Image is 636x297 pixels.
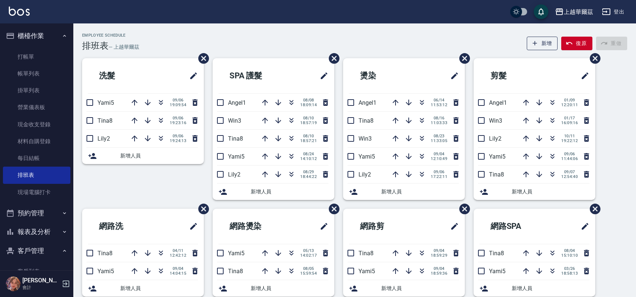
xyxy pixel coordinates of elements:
[300,266,317,271] span: 08/05
[561,152,578,156] span: 09/06
[323,198,341,220] span: 刪除班表
[218,63,294,89] h2: SPA 護髮
[431,271,447,276] span: 18:59:36
[431,103,447,107] span: 11:53:12
[22,284,60,291] p: 會計
[561,156,578,161] span: 11:44:06
[98,99,114,106] span: Yami5
[527,37,558,50] button: 新增
[98,250,113,257] span: Tina8
[218,213,294,240] h2: 網路燙染
[170,134,186,138] span: 09/06
[300,98,317,103] span: 08/08
[228,153,245,160] span: Yami5
[561,271,578,276] span: 18:58:13
[3,65,70,82] a: 帳單列表
[3,150,70,167] a: 每日結帳
[300,156,317,161] span: 14:10:12
[489,153,506,160] span: Yami5
[564,7,593,16] div: 上越華爾茲
[300,120,317,125] span: 18:57:19
[489,171,504,178] span: Tina8
[170,103,186,107] span: 19:09:54
[359,250,374,257] span: Tina8
[561,138,578,143] span: 19:22:12
[3,99,70,116] a: 營業儀表板
[561,120,578,125] span: 16:09:16
[431,116,447,120] span: 08/16
[82,280,204,297] div: 新增人員
[431,156,447,161] span: 12:10:49
[431,134,447,138] span: 08/23
[193,198,210,220] span: 刪除班表
[3,222,70,241] button: 報表及分析
[300,138,317,143] span: 18:57:21
[300,134,317,138] span: 08/10
[98,268,114,275] span: Yami5
[185,218,198,235] span: 修改班表的標題
[359,135,372,142] span: Win3
[315,67,328,85] span: 修改班表的標題
[3,241,70,260] button: 客戶管理
[349,213,420,240] h2: 網路剪
[3,48,70,65] a: 打帳單
[88,63,155,89] h2: 洗髮
[82,41,109,51] h3: 排班表
[300,271,317,276] span: 15:59:54
[474,183,595,200] div: 新增人員
[431,170,447,174] span: 09/06
[561,98,578,103] span: 01/09
[446,218,459,235] span: 修改班表的標題
[228,117,241,124] span: Win3
[193,48,210,69] span: 刪除班表
[349,63,416,89] h2: 燙染
[185,67,198,85] span: 修改班表的標題
[359,117,374,124] span: Tina8
[343,280,465,297] div: 新增人員
[3,116,70,133] a: 現金收支登錄
[561,37,592,50] button: 復原
[599,5,627,19] button: 登出
[300,248,317,253] span: 05/13
[228,99,246,106] span: Angel1
[109,43,139,51] h6: — 上越華爾茲
[431,98,447,103] span: 06/14
[561,253,578,258] span: 15:10:10
[454,198,471,220] span: 刪除班表
[489,117,502,124] span: Win3
[300,170,317,174] span: 08/29
[120,285,198,292] span: 新增人員
[82,148,204,164] div: 新增人員
[561,134,578,138] span: 10/11
[170,271,186,276] span: 14:04:15
[381,188,459,196] span: 新增人員
[170,253,186,258] span: 12:42:12
[9,7,30,16] img: Logo
[3,184,70,201] a: 現場電腦打卡
[512,285,589,292] span: 新增人員
[561,248,578,253] span: 08/04
[489,135,501,142] span: Lily2
[170,138,186,143] span: 19:24:13
[431,266,447,271] span: 09/04
[561,266,578,271] span: 03/26
[170,248,186,253] span: 04/11
[584,198,602,220] span: 刪除班表
[6,276,21,291] img: Person
[552,4,596,19] button: 上越華爾茲
[323,48,341,69] span: 刪除班表
[489,268,506,275] span: Yami5
[512,188,589,196] span: 新增人員
[300,174,317,179] span: 18:44:22
[479,213,554,240] h2: 網路SPA
[300,116,317,120] span: 08/10
[446,67,459,85] span: 修改班表的標題
[300,152,317,156] span: 08/24
[454,48,471,69] span: 刪除班表
[251,188,328,196] span: 新增人員
[228,135,243,142] span: Tina8
[431,138,447,143] span: 11:33:05
[82,33,139,38] h2: Employee Schedule
[359,99,376,106] span: Angel1
[489,99,507,106] span: Angel1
